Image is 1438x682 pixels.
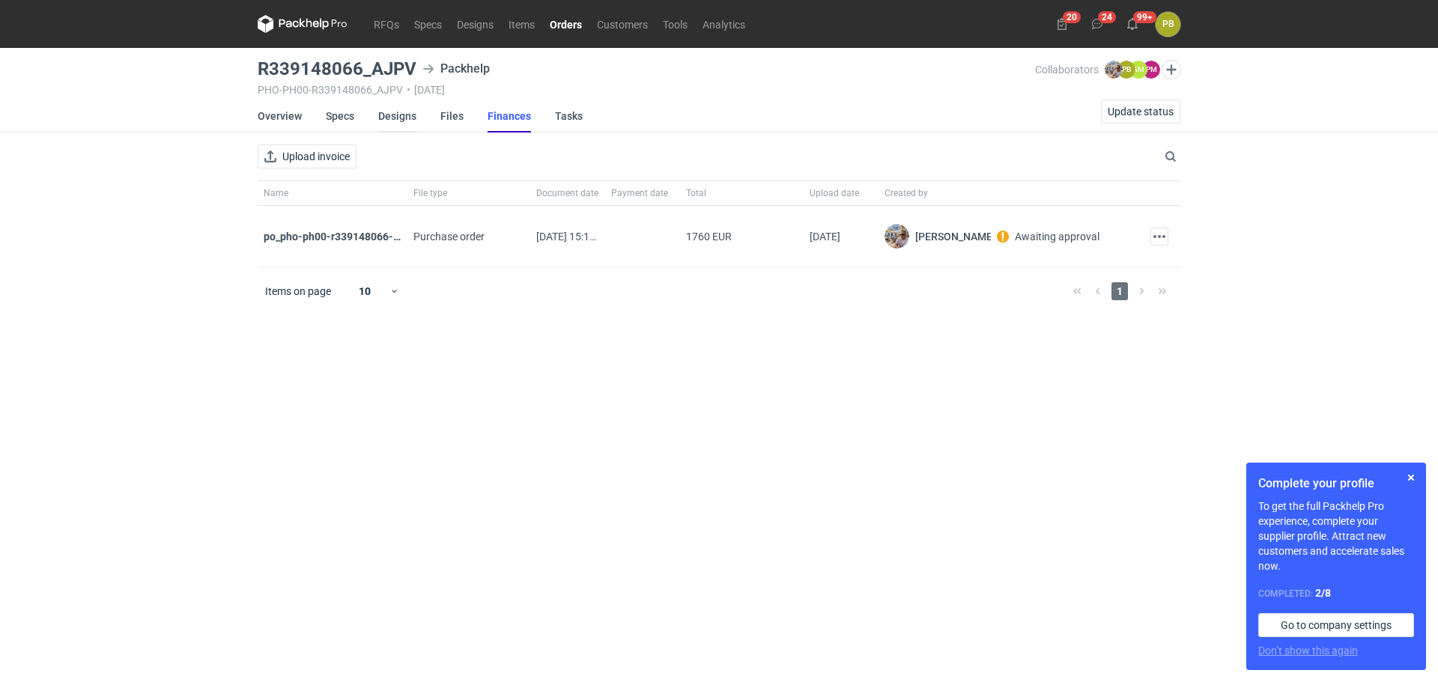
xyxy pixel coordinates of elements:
button: Edit collaborators [1162,60,1181,79]
figcaption: AM [1129,61,1147,79]
span: Upload date [810,187,859,199]
a: Go to company settings [1258,613,1414,637]
a: Specs [407,15,449,33]
a: Customers [589,15,655,33]
img: Michał Palasek [885,224,909,249]
div: PHO-PH00-R339148066_AJPV [DATE] [258,84,1035,96]
button: Don’t show this again [1258,643,1358,658]
a: Tasks [555,100,583,133]
a: Designs [449,15,501,33]
button: Update status [1101,100,1180,124]
button: PB [1156,12,1180,37]
a: Overview [258,100,302,133]
div: 1760 EUR [680,206,803,267]
div: Completed: [1258,585,1414,601]
span: Document date [536,187,598,199]
div: 10 [341,281,389,302]
a: Specs [326,100,354,133]
span: Collaborators [1035,64,1099,76]
a: Files [440,100,464,133]
button: Actions [1150,228,1168,246]
button: Skip for now [1402,469,1420,487]
span: Created by [885,187,928,199]
a: Designs [378,100,416,133]
span: Upload invoice [282,151,350,162]
div: Awaiting approval [1015,231,1099,243]
button: 20 [1050,12,1074,36]
h3: R339148066_AJPV [258,60,416,78]
a: Items [501,15,542,33]
div: Packhelp [422,60,490,78]
h1: Complete your profile [1258,475,1414,493]
a: Analytics [695,15,753,33]
span: Total [686,187,706,199]
a: RFQs [366,15,407,33]
a: Tools [655,15,695,33]
span: [PERSON_NAME] [915,231,995,243]
div: po_pho-ph00-r339148066-ajpv_20250909_151217.pdf [264,229,401,244]
span: Items on page [265,284,331,299]
span: • [407,84,410,96]
span: Name [264,187,288,199]
div: 2025-09-09 15:12:17 [536,231,599,243]
div: Piotr Bożek [1156,12,1180,37]
span: Update status [1108,106,1174,117]
span: Payment date [611,187,668,199]
figcaption: PB [1117,61,1135,79]
button: 24 [1085,12,1109,36]
button: 99+ [1120,12,1144,36]
figcaption: PM [1142,61,1160,79]
svg: Packhelp Pro [258,15,348,33]
span: File type [413,187,447,199]
img: Michał Palasek [1105,61,1123,79]
button: Upload invoice [258,144,357,168]
strong: 2 / 8 [1315,587,1331,599]
span: 1 [1111,282,1128,300]
a: Finances [488,100,531,133]
input: Search [1162,147,1210,165]
div: 09 Sep 2025 [810,231,840,243]
p: To get the full Packhelp Pro experience, complete your supplier profile. Attract new customers an... [1258,499,1414,573]
div: Purchase order [413,231,485,243]
a: Orders [542,15,589,33]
